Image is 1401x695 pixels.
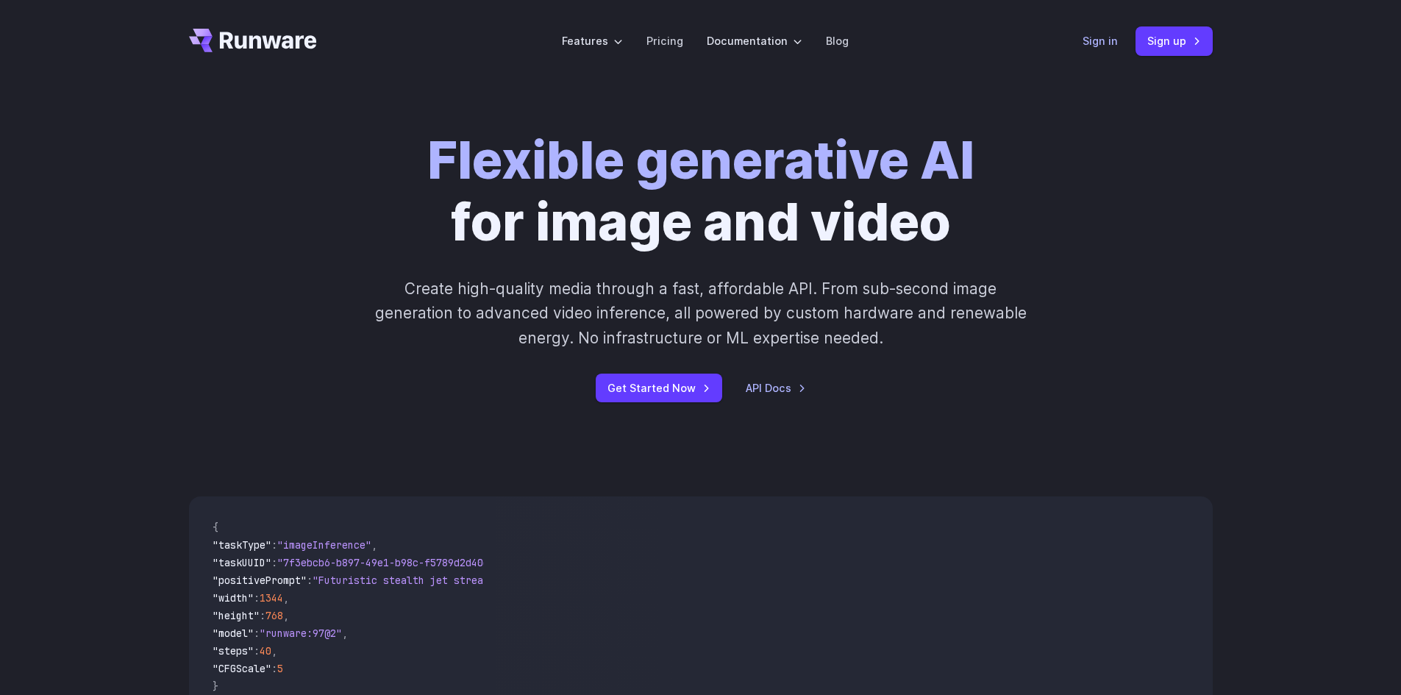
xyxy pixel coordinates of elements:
span: "steps" [213,644,254,657]
span: "7f3ebcb6-b897-49e1-b98c-f5789d2d40d7" [277,556,501,569]
span: { [213,521,218,534]
span: , [283,591,289,605]
span: : [271,662,277,675]
a: Blog [826,32,849,49]
a: API Docs [746,379,806,396]
span: "width" [213,591,254,605]
span: 40 [260,644,271,657]
p: Create high-quality media through a fast, affordable API. From sub-second image generation to adv... [373,277,1028,350]
span: , [271,644,277,657]
span: 768 [265,609,283,622]
span: : [254,627,260,640]
span: 5 [277,662,283,675]
span: , [371,538,377,552]
a: Pricing [646,32,683,49]
a: Get Started Now [596,374,722,402]
span: "taskUUID" [213,556,271,569]
a: Sign in [1083,32,1118,49]
a: Go to / [189,29,317,52]
span: : [307,574,313,587]
label: Documentation [707,32,802,49]
span: : [254,644,260,657]
span: : [260,609,265,622]
span: "height" [213,609,260,622]
label: Features [562,32,623,49]
span: "imageInference" [277,538,371,552]
strong: Flexible generative AI [427,129,974,191]
a: Sign up [1136,26,1213,55]
span: "runware:97@2" [260,627,342,640]
span: "Futuristic stealth jet streaking through a neon-lit cityscape with glowing purple exhaust" [313,574,848,587]
span: "positivePrompt" [213,574,307,587]
span: "CFGScale" [213,662,271,675]
h1: for image and video [427,129,974,253]
span: : [271,556,277,569]
span: : [271,538,277,552]
span: : [254,591,260,605]
span: "taskType" [213,538,271,552]
span: "model" [213,627,254,640]
span: , [342,627,348,640]
span: } [213,680,218,693]
span: , [283,609,289,622]
span: 1344 [260,591,283,605]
